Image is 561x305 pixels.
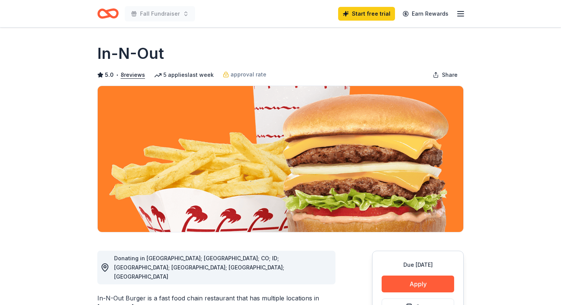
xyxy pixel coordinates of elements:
[116,72,119,78] span: •
[338,7,395,21] a: Start free trial
[125,6,195,21] button: Fall Fundraiser
[382,276,454,292] button: Apply
[121,70,145,79] button: 8reviews
[97,5,119,23] a: Home
[98,86,463,232] img: Image for In-N-Out
[97,43,164,64] h1: In-N-Out
[382,260,454,269] div: Due [DATE]
[140,9,180,18] span: Fall Fundraiser
[398,7,453,21] a: Earn Rewards
[114,255,284,280] span: Donating in [GEOGRAPHIC_DATA]; [GEOGRAPHIC_DATA]; CO; ID; [GEOGRAPHIC_DATA]; [GEOGRAPHIC_DATA]; [...
[231,70,266,79] span: approval rate
[154,70,214,79] div: 5 applies last week
[223,70,266,79] a: approval rate
[427,67,464,83] button: Share
[442,70,458,79] span: Share
[105,70,114,79] span: 5.0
